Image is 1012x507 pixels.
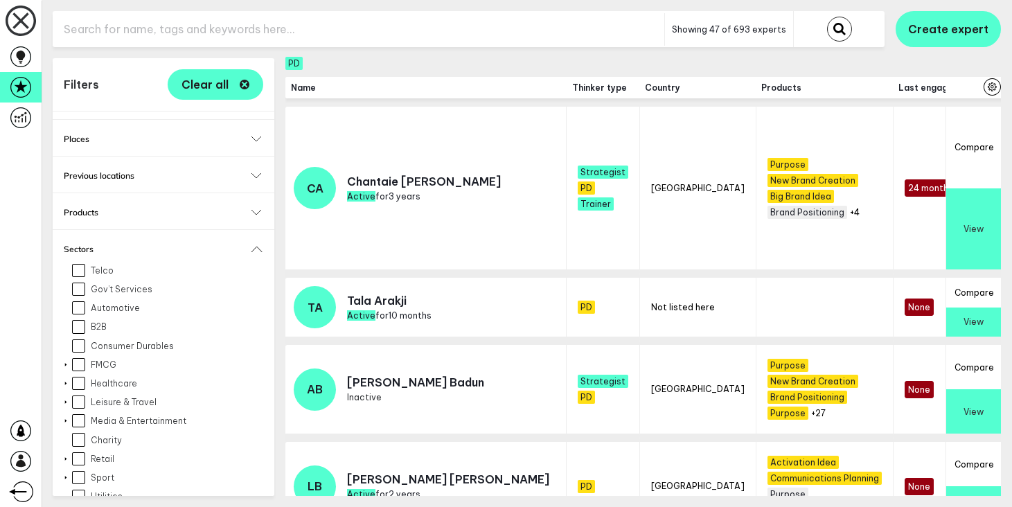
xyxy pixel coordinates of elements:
span: Products [761,82,887,93]
input: Healthcare [72,377,85,390]
span: None [905,478,934,495]
button: View [946,389,1001,434]
p: [PERSON_NAME] [PERSON_NAME] [347,472,549,486]
span: Purpose [767,488,808,501]
label: Retail [72,452,263,465]
label: Automotive [72,301,263,314]
p: [PERSON_NAME] Badun [347,375,484,389]
span: Last engagement [898,82,975,93]
span: New Brand Creation [767,174,858,187]
button: Sectors [64,244,263,254]
label: Gov’t Services [72,283,263,296]
label: Charity [72,433,263,446]
label: Leisure & Travel [72,395,263,409]
span: Active [347,489,375,499]
span: 24 months + [905,179,963,197]
input: Consumer Durables [72,339,85,353]
input: Search for name, tags and keywords here... [53,12,664,46]
label: Utilities [72,490,263,503]
p: Tala Arakji [347,294,432,308]
input: B2B [72,320,85,333]
span: Big Brand Idea [767,190,834,203]
input: Charity [72,433,85,446]
span: Showing 47 of 693 experts [672,24,786,35]
button: Compare [946,442,1001,486]
span: for 3 years [347,191,420,202]
span: Purpose [767,407,808,420]
button: +27 [811,408,826,418]
input: FMCG [72,358,85,371]
input: Leisure & Travel [72,395,85,409]
p: Chantaie [PERSON_NAME] [347,175,501,188]
span: Name [291,82,561,93]
span: PD [578,391,595,404]
button: Places [64,134,263,144]
span: Create expert [908,22,988,36]
span: TA [308,301,323,314]
span: PD [285,57,303,70]
button: Compare [946,107,1001,188]
button: View [946,188,1001,270]
span: Country [645,82,750,93]
button: Previous locations [64,170,263,181]
span: LB [308,479,322,493]
button: Compare [946,345,1001,389]
span: Trainer [578,197,614,211]
span: Brand Positioning [767,391,847,404]
span: [GEOGRAPHIC_DATA] [651,183,745,193]
span: Activation Idea [767,456,839,469]
span: Purpose [767,359,808,372]
button: Products [64,207,263,217]
span: PD [578,181,595,195]
button: +4 [850,207,860,217]
button: View [946,308,1001,337]
label: Media & Entertainment [72,414,263,427]
button: Compare [946,278,1001,308]
label: B2B [72,320,263,333]
span: Strategist [578,375,628,388]
span: Inactive [347,392,382,402]
span: [GEOGRAPHIC_DATA] [651,481,745,491]
input: Retail [72,452,85,465]
span: for 10 months [347,310,432,321]
span: Active [347,191,375,202]
input: Gov’t Services [72,283,85,296]
input: Sport [72,471,85,484]
span: None [905,299,934,316]
span: Not listed here [651,302,715,312]
span: New Brand Creation [767,375,858,388]
h1: Filters [64,78,99,91]
label: FMCG [72,358,263,371]
span: for 2 years [347,489,420,499]
span: CA [307,181,323,195]
label: Healthcare [72,377,263,390]
label: Telco [72,264,263,277]
input: Automotive [72,301,85,314]
span: [GEOGRAPHIC_DATA] [651,384,745,394]
span: PD [578,480,595,493]
span: None [905,381,934,398]
span: PD [578,301,595,314]
span: Communications Planning [767,472,882,485]
span: Active [347,310,375,321]
label: Consumer Durables [72,339,263,353]
input: Telco [72,264,85,277]
button: Clear all [168,69,263,100]
label: Sport [72,471,263,484]
span: Thinker type [572,82,634,93]
button: Create expert [896,11,1001,47]
span: Purpose [767,158,808,171]
input: Utilities [72,490,85,503]
span: AB [307,382,323,396]
span: Brand Positioning [767,206,847,219]
span: Clear all [181,79,229,90]
input: Media & Entertainment [72,414,85,427]
span: Strategist [578,166,628,179]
